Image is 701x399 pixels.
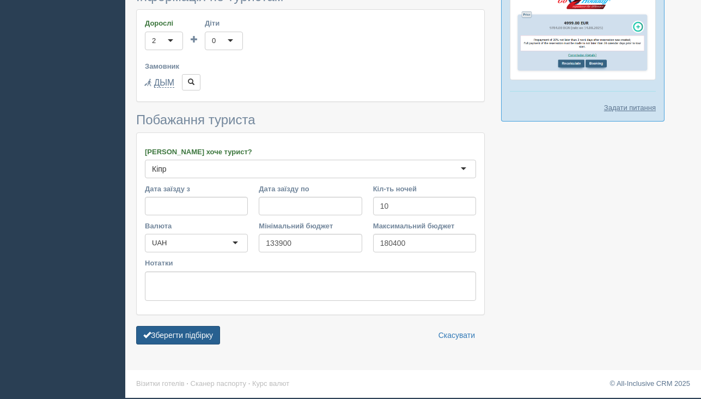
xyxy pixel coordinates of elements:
[609,379,690,388] a: © All-Inclusive CRM 2025
[145,184,248,194] label: Дата заїзду з
[152,238,167,249] div: UAH
[191,379,246,388] a: Сканер паспорту
[145,18,183,28] label: Дорослі
[259,221,362,231] label: Мінімальний бюджет
[431,326,482,344] a: Скасувати
[136,379,185,388] a: Візитки готелів
[152,35,156,46] div: 2
[154,78,174,88] a: ДЫМ
[252,379,289,388] a: Курс валют
[259,184,362,194] label: Дата заїзду по
[145,147,476,157] label: [PERSON_NAME] хоче турист?
[136,326,220,344] button: Зберегти підбірку
[205,18,243,28] label: Діти
[373,221,476,231] label: Максимальний бюджет
[145,258,476,268] label: Нотатки
[186,379,188,388] span: ·
[152,164,167,174] div: Кіпр
[373,197,476,215] input: 7-10 або 7,10,14
[604,102,656,113] a: Задати питання
[212,35,216,46] div: 0
[145,61,476,71] label: Замовник
[136,112,255,127] span: Побажання туриста
[373,184,476,194] label: Кіл-ть ночей
[145,221,248,231] label: Валюта
[248,379,251,388] span: ·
